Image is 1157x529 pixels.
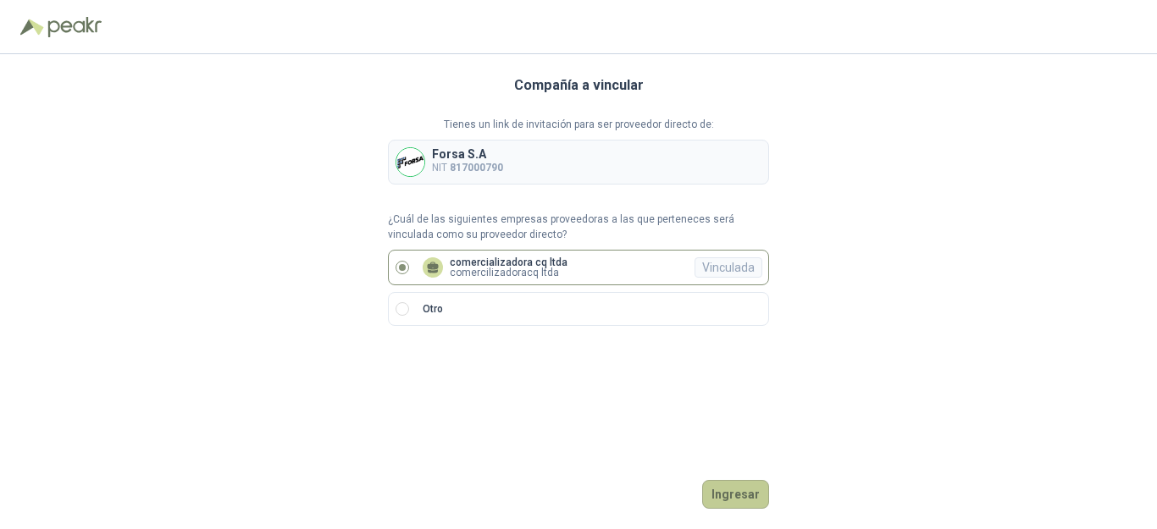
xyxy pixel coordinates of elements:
[432,148,503,160] p: Forsa S.A
[450,162,503,174] b: 817000790
[396,148,424,176] img: Company Logo
[423,301,443,317] p: Otro
[47,17,102,37] img: Peakr
[695,257,762,278] div: Vinculada
[514,74,644,96] h3: Compañía a vincular
[388,117,769,133] p: Tienes un link de invitación para ser proveedor directo de:
[450,257,567,267] p: comercializadora cq ltda
[388,212,769,244] p: ¿Cuál de las siguientes empresas proveedoras a las que perteneces será vinculada como su proveedo...
[702,480,769,509] button: Ingresar
[450,267,567,278] p: comercilizadoracq ltda
[20,19,44,36] img: Logo
[432,160,503,176] p: NIT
